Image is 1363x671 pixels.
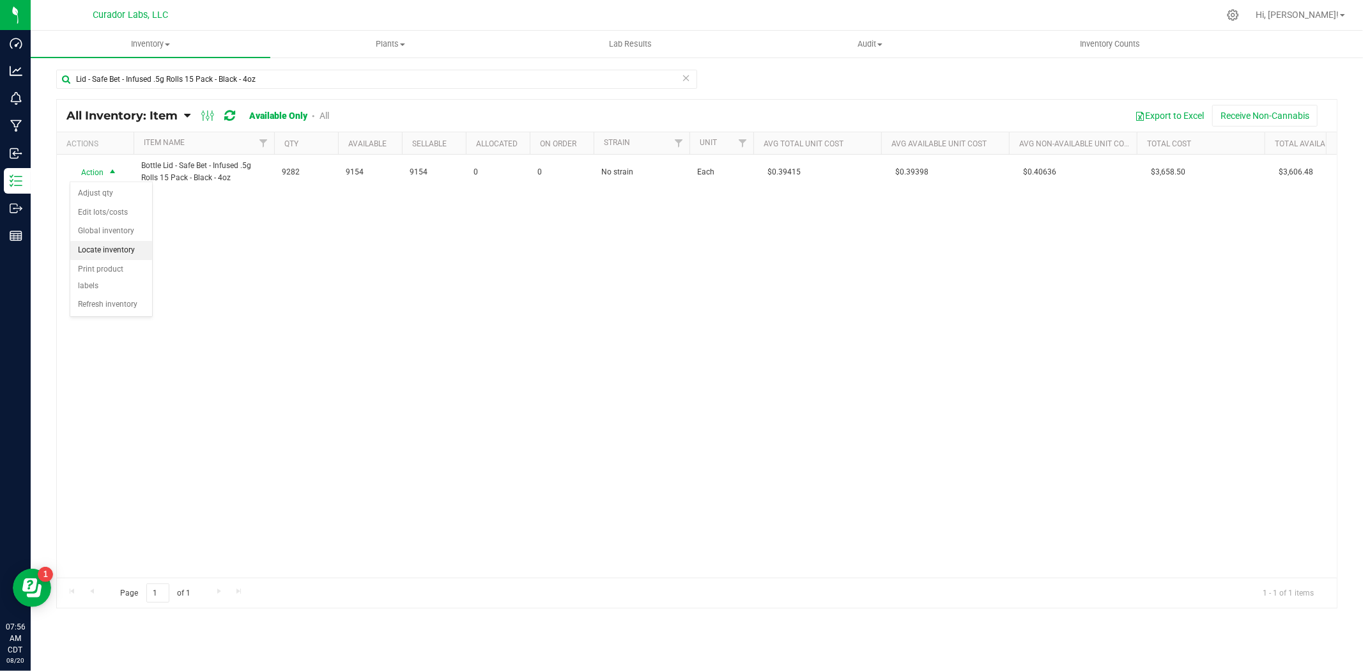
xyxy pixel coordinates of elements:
[511,31,750,58] a: Lab Results
[31,38,270,50] span: Inventory
[592,38,669,50] span: Lab Results
[70,164,104,181] span: Action
[410,166,458,178] span: 9154
[10,202,22,215] inline-svg: Outbound
[56,70,697,89] input: Search Item Name, Retail Display Name, SKU, Part Number...
[474,166,522,178] span: 0
[38,567,53,582] iframe: Resource center unread badge
[6,656,25,665] p: 08/20
[751,38,989,50] span: Audit
[348,139,387,148] a: Available
[70,260,152,295] li: Print product labels
[889,163,935,181] span: $0.39398
[70,295,152,314] li: Refresh inventory
[10,229,22,242] inline-svg: Reports
[750,31,990,58] a: Audit
[284,139,298,148] a: Qty
[604,138,630,147] a: Strain
[537,166,586,178] span: 0
[1252,583,1324,603] span: 1 - 1 of 1 items
[109,583,201,603] span: Page of 1
[891,139,987,148] a: Avg Available Unit Cost
[70,241,152,260] li: Locate inventory
[412,139,447,148] a: Sellable
[540,139,576,148] a: On Order
[6,621,25,656] p: 07:56 AM CDT
[93,10,168,20] span: Curador Labs, LLC
[320,111,329,121] a: All
[346,166,394,178] span: 9154
[1275,139,1359,148] a: Total Available Cost
[66,109,184,123] a: All Inventory: Item
[732,132,753,154] a: Filter
[1019,139,1133,148] a: Avg Non-Available Unit Cost
[668,132,689,154] a: Filter
[10,174,22,187] inline-svg: Inventory
[66,139,128,148] div: Actions
[13,569,51,607] iframe: Resource center
[253,132,274,154] a: Filter
[146,583,169,603] input: 1
[1127,105,1212,127] button: Export to Excel
[105,164,121,181] span: select
[476,139,518,148] a: Allocated
[10,147,22,160] inline-svg: Inbound
[31,31,270,58] a: Inventory
[601,166,682,178] span: No strain
[1144,163,1192,181] span: $3,658.50
[10,92,22,105] inline-svg: Monitoring
[10,120,22,132] inline-svg: Manufacturing
[1017,163,1063,181] span: $0.40636
[1212,105,1318,127] button: Receive Non-Cannabis
[10,65,22,77] inline-svg: Analytics
[1272,163,1320,181] span: $3,606.48
[990,31,1229,58] a: Inventory Counts
[697,166,746,178] span: Each
[70,203,152,222] li: Edit lots/costs
[1225,9,1241,21] div: Manage settings
[682,70,691,86] span: Clear
[141,160,266,184] span: Bottle Lid - Safe Bet - Infused .5g Rolls 15 Pack - Black - 4oz
[144,138,185,147] a: Item Name
[270,31,510,58] a: Plants
[66,109,178,123] span: All Inventory: Item
[249,111,307,121] a: Available Only
[761,163,807,181] span: $0.39415
[282,166,330,178] span: 9282
[1256,10,1339,20] span: Hi, [PERSON_NAME]!
[271,38,509,50] span: Plants
[700,138,717,147] a: Unit
[764,139,843,148] a: Avg Total Unit Cost
[10,37,22,50] inline-svg: Dashboard
[70,222,152,241] li: Global inventory
[70,184,152,203] li: Adjust qty
[1063,38,1157,50] span: Inventory Counts
[1147,139,1191,148] a: Total Cost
